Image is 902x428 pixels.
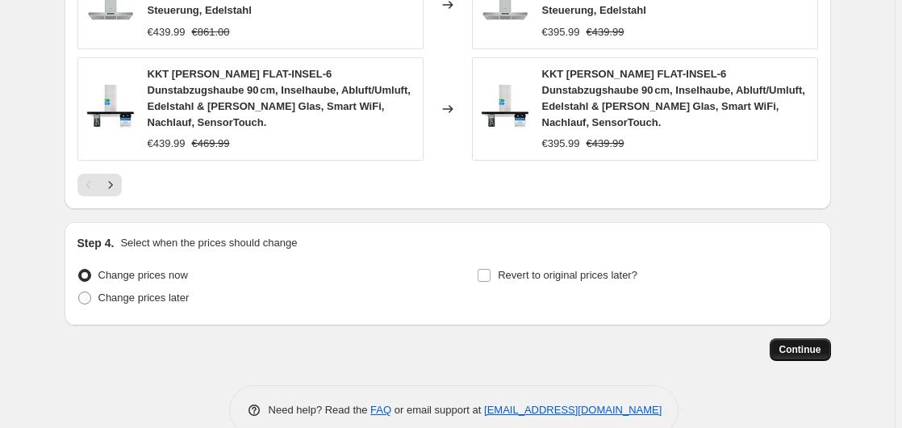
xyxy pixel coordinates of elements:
div: €439.99 [148,24,186,40]
span: or email support at [391,404,484,416]
img: 61xMowqP8gL_80x.jpg [86,85,135,133]
div: €395.99 [542,136,580,152]
strike: €861.00 [192,24,230,40]
strike: €439.99 [587,136,624,152]
a: FAQ [370,404,391,416]
span: KKT [PERSON_NAME] FLAT-INSEL-6 Dunstabzugshaube 90 cm, Inselhaube, Abluft/Umluft, Edelstahl & [PE... [148,68,411,128]
div: €395.99 [542,24,580,40]
nav: Pagination [77,174,122,196]
span: Need help? Read the [269,404,371,416]
a: [EMAIL_ADDRESS][DOMAIN_NAME] [484,404,662,416]
span: Revert to original prices later? [498,269,637,281]
p: Select when the prices should change [120,235,297,251]
span: Continue [779,343,821,356]
div: €439.99 [148,136,186,152]
strike: €439.99 [587,24,624,40]
span: Change prices later [98,292,190,304]
button: Continue [770,338,831,361]
span: KKT [PERSON_NAME] FLAT-INSEL-6 Dunstabzugshaube 90 cm, Inselhaube, Abluft/Umluft, Edelstahl & [PE... [542,68,805,128]
h2: Step 4. [77,235,115,251]
span: Change prices now [98,269,188,281]
img: 61xMowqP8gL_80x.jpg [481,85,529,133]
button: Next [99,174,122,196]
strike: €469.99 [192,136,230,152]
